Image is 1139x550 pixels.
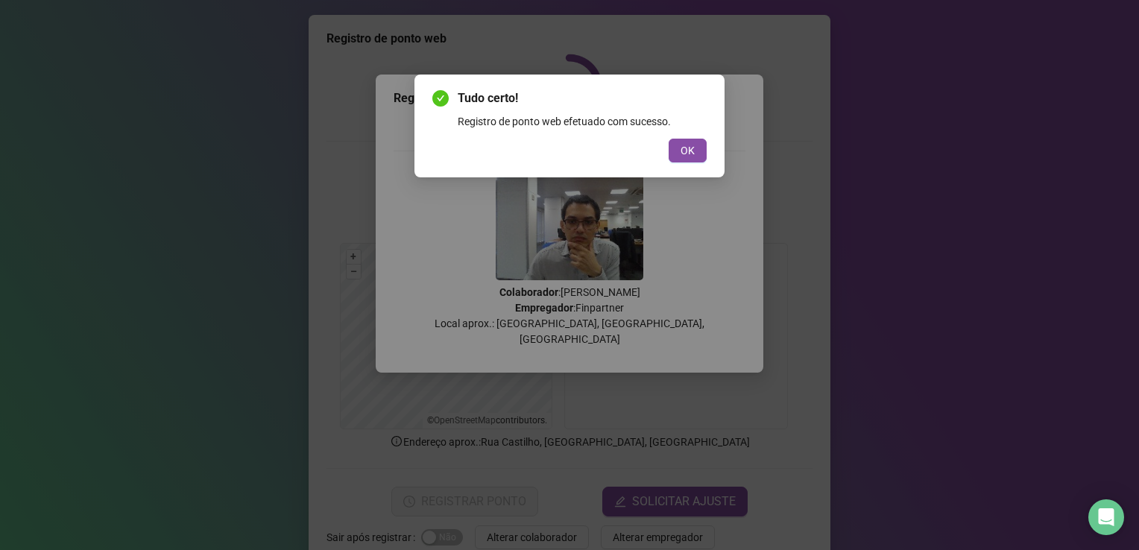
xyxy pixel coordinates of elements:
[458,89,707,107] span: Tudo certo!
[432,90,449,107] span: check-circle
[681,142,695,159] span: OK
[458,113,707,130] div: Registro de ponto web efetuado com sucesso.
[1088,499,1124,535] div: Open Intercom Messenger
[669,139,707,162] button: OK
